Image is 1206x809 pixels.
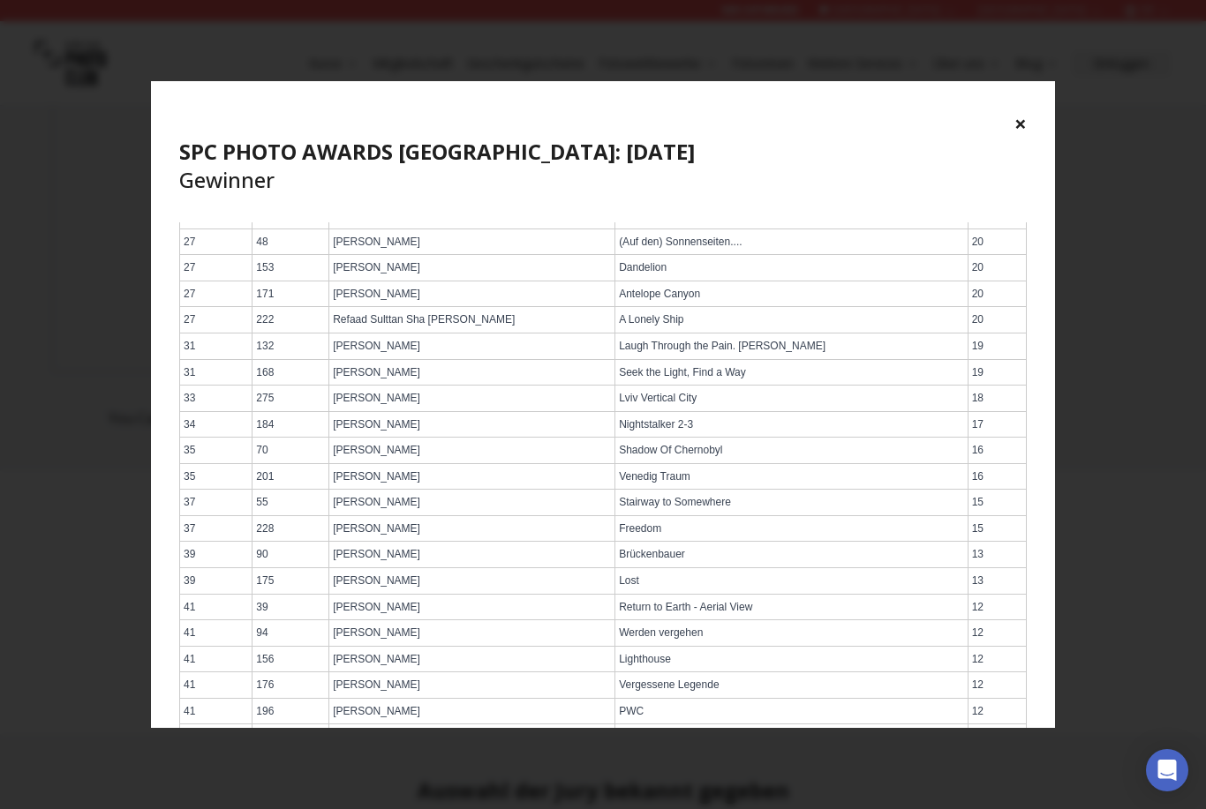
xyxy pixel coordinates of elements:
td: PWC [615,698,969,724]
td: Werden vergehen [615,620,969,647]
td: 16 [968,463,1026,490]
td: Lighthouse [615,646,969,672]
td: 37 [180,515,253,542]
td: 17 [968,411,1026,438]
td: 20 [968,255,1026,281]
td: [PERSON_NAME] [329,463,615,490]
td: (Auf den) Sonnenseiten.... [615,228,969,255]
td: [PERSON_NAME] [329,281,615,307]
td: [PERSON_NAME] [329,386,615,412]
td: 27 [180,255,253,281]
td: 201 [253,463,329,490]
td: 35 [180,438,253,464]
td: 12 [968,594,1026,620]
td: Shadow Of Chernobyl [615,438,969,464]
td: Freedom [615,515,969,542]
td: [PERSON_NAME] [329,672,615,699]
div: Open Intercom Messenger [1146,749,1188,791]
td: [PERSON_NAME] [329,620,615,647]
td: 13 [968,542,1026,568]
td: 41 [180,724,253,751]
td: See you [615,724,969,751]
td: 15 [968,515,1026,542]
td: Venedig Traum [615,463,969,490]
td: 156 [253,646,329,672]
td: Dandelion [615,255,969,281]
td: 94 [253,620,329,647]
td: 31 [180,333,253,359]
td: 16 [968,438,1026,464]
td: [PERSON_NAME] [329,724,615,751]
td: 19 [968,333,1026,359]
td: 222 [253,307,329,333]
td: 41 [180,620,253,647]
h4: Gewinner [179,138,1027,194]
td: Return to Earth - Aerial View [615,594,969,620]
td: Lost [615,568,969,595]
td: Seek the Light, Find a Way [615,359,969,386]
td: A Lonely Ship [615,307,969,333]
td: Lviv Vertical City [615,386,969,412]
td: Brückenbauer [615,542,969,568]
td: 12 [968,698,1026,724]
td: 12 [968,724,1026,751]
td: Stairway to Somewhere [615,490,969,516]
td: 15 [968,490,1026,516]
td: [PERSON_NAME] [329,228,615,255]
td: 48 [253,228,329,255]
td: [PERSON_NAME] [329,411,615,438]
td: 34 [180,411,253,438]
td: 90 [253,542,329,568]
td: Laugh Through the Pain. [PERSON_NAME] [615,333,969,359]
td: 55 [253,490,329,516]
td: 41 [180,594,253,620]
td: 275 [253,386,329,412]
td: 216 [253,724,329,751]
td: 39 [253,594,329,620]
td: 31 [180,359,253,386]
td: Nightstalker 2-3 [615,411,969,438]
td: 171 [253,281,329,307]
td: Antelope Canyon [615,281,969,307]
td: 228 [253,515,329,542]
td: 176 [253,672,329,699]
td: 41 [180,646,253,672]
td: [PERSON_NAME] [329,568,615,595]
td: 37 [180,490,253,516]
td: [PERSON_NAME] [329,542,615,568]
b: SPC PHOTO AWARDS [GEOGRAPHIC_DATA]: [DATE] [179,137,695,166]
td: 12 [968,620,1026,647]
td: [PERSON_NAME] [329,490,615,516]
td: 175 [253,568,329,595]
td: 13 [968,568,1026,595]
td: 27 [180,281,253,307]
td: 27 [180,228,253,255]
td: 168 [253,359,329,386]
td: [PERSON_NAME] [329,594,615,620]
button: × [1014,109,1027,138]
td: 39 [180,542,253,568]
td: 12 [968,646,1026,672]
td: 41 [180,698,253,724]
td: 12 [968,672,1026,699]
td: [PERSON_NAME] [329,698,615,724]
td: [PERSON_NAME] [329,515,615,542]
td: 39 [180,568,253,595]
td: 27 [180,307,253,333]
td: [PERSON_NAME] [329,333,615,359]
td: Vergessene Legende [615,672,969,699]
td: 153 [253,255,329,281]
td: 70 [253,438,329,464]
td: 20 [968,307,1026,333]
td: Refaad Sulttan Sha [PERSON_NAME] [329,307,615,333]
td: 184 [253,411,329,438]
td: [PERSON_NAME] [329,438,615,464]
td: 41 [180,672,253,699]
td: 132 [253,333,329,359]
td: 20 [968,228,1026,255]
td: 20 [968,281,1026,307]
td: [PERSON_NAME] [329,255,615,281]
td: [PERSON_NAME] [329,359,615,386]
td: [PERSON_NAME] [329,646,615,672]
td: 35 [180,463,253,490]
